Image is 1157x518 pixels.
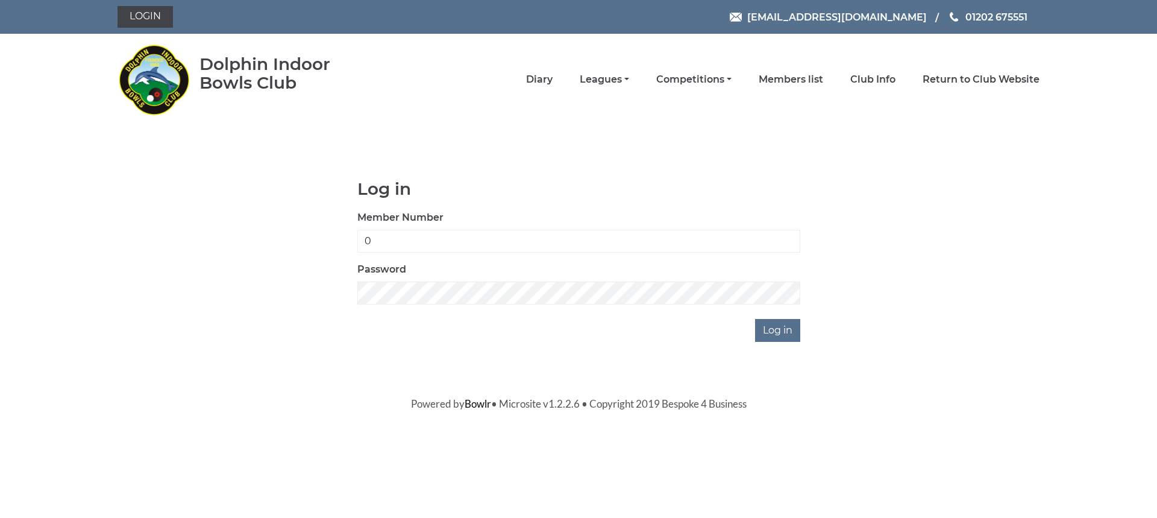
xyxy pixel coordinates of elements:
[580,73,629,86] a: Leagues
[118,6,173,28] a: Login
[747,11,927,22] span: [EMAIL_ADDRESS][DOMAIN_NAME]
[357,210,444,225] label: Member Number
[923,73,1039,86] a: Return to Club Website
[730,10,927,25] a: Email [EMAIL_ADDRESS][DOMAIN_NAME]
[755,319,800,342] input: Log in
[118,37,190,122] img: Dolphin Indoor Bowls Club
[850,73,895,86] a: Club Info
[411,397,747,410] span: Powered by • Microsite v1.2.2.6 • Copyright 2019 Bespoke 4 Business
[526,73,553,86] a: Diary
[656,73,732,86] a: Competitions
[357,262,406,277] label: Password
[965,11,1027,22] span: 01202 675551
[759,73,823,86] a: Members list
[199,55,369,92] div: Dolphin Indoor Bowls Club
[357,180,800,198] h1: Log in
[950,12,958,22] img: Phone us
[730,13,742,22] img: Email
[465,397,491,410] a: Bowlr
[948,10,1027,25] a: Phone us 01202 675551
